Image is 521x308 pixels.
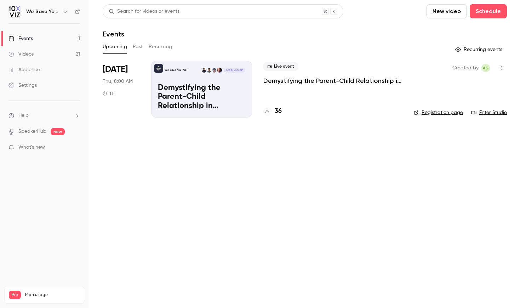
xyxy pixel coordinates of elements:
button: Recurring [149,41,172,52]
img: We Save You Time! [9,6,20,17]
h1: Events [103,30,124,38]
span: AS [483,64,488,72]
button: Schedule [470,4,507,18]
button: Past [133,41,143,52]
img: Dustin Wise [202,68,207,73]
img: Ayelet Weiner [207,68,212,73]
span: Pro [9,291,21,299]
span: Help [18,112,29,119]
span: new [51,128,65,135]
div: Search for videos or events [109,8,179,15]
h6: We Save You Time! [26,8,59,15]
span: Created by [452,64,479,72]
div: Events [8,35,33,42]
img: Dansong Wang [212,68,217,73]
a: Demystifying the Parent-Child Relationship in Smartsheet – Debate at the Dinner Table We Save You... [151,61,252,118]
span: [DATE] 8:00 AM [224,68,245,73]
div: Audience [8,66,40,73]
span: Plan usage [25,292,80,298]
span: What's new [18,144,45,151]
img: Jennifer Jones [217,68,222,73]
a: Demystifying the Parent-Child Relationship in Smartsheet – Debate at the Dinner Table [263,76,402,85]
button: Recurring events [452,44,507,55]
a: Enter Studio [471,109,507,116]
span: Ashley Sage [481,64,490,72]
div: 1 h [103,91,115,96]
a: 36 [263,107,282,116]
h4: 36 [275,107,282,116]
div: Sep 4 Thu, 9:00 AM (America/Denver) [103,61,140,118]
span: Live event [263,62,298,71]
p: We Save You Time! [165,68,187,72]
li: help-dropdown-opener [8,112,80,119]
div: Videos [8,51,34,58]
div: Settings [8,82,37,89]
a: Registration page [414,109,463,116]
iframe: Noticeable Trigger [71,144,80,151]
button: New video [426,4,467,18]
button: Upcoming [103,41,127,52]
p: Demystifying the Parent-Child Relationship in Smartsheet – Debate at the Dinner Table [158,84,245,111]
a: SpeakerHub [18,128,46,135]
span: [DATE] [103,64,128,75]
span: Thu, 8:00 AM [103,78,133,85]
